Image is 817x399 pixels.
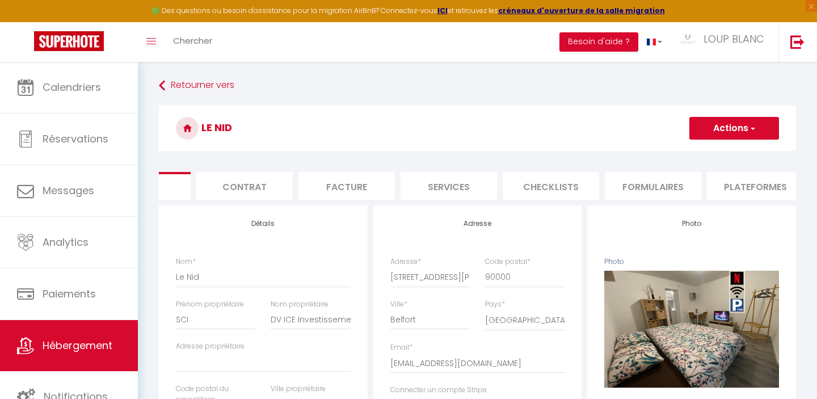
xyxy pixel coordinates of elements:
[173,35,212,47] span: Chercher
[298,172,395,200] li: Facture
[604,257,624,267] label: Photo
[559,32,638,52] button: Besoin d'aide ?
[769,348,808,390] iframe: Chat
[34,31,104,51] img: Super Booking
[485,257,530,267] label: Code postal
[679,33,696,45] img: ...
[43,183,94,198] span: Messages
[43,235,89,249] span: Analytics
[704,32,764,46] span: LOUP BLANC
[9,5,43,39] button: Ouvrir le widget de chat LiveChat
[165,22,221,62] a: Chercher
[271,299,329,310] label: Nom propriétaire
[271,384,326,394] label: Ville propriétaire
[437,6,448,15] a: ICI
[390,342,412,353] label: Email
[390,299,407,310] label: Ville
[159,106,796,151] h3: Le Nid
[390,257,421,267] label: Adresse
[498,6,665,15] a: créneaux d'ouverture de la salle migration
[604,220,779,228] h4: Photo
[43,80,101,94] span: Calendriers
[401,172,497,200] li: Services
[43,287,96,301] span: Paiements
[790,35,805,49] img: logout
[671,22,778,62] a: ... LOUP BLANC
[176,257,196,267] label: Nom
[176,220,351,228] h4: Détails
[605,172,701,200] li: Formulaires
[159,75,796,96] a: Retourner vers
[390,385,487,396] label: Connecter un compte Stripe
[196,172,293,200] li: Contrat
[176,341,245,352] label: Adresse propriétaire
[689,117,779,140] button: Actions
[503,172,599,200] li: Checklists
[485,299,505,310] label: Pays
[707,172,803,200] li: Plateformes
[176,299,244,310] label: Prénom propriétaire
[43,132,108,146] span: Réservations
[390,220,565,228] h4: Adresse
[43,338,112,352] span: Hébergement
